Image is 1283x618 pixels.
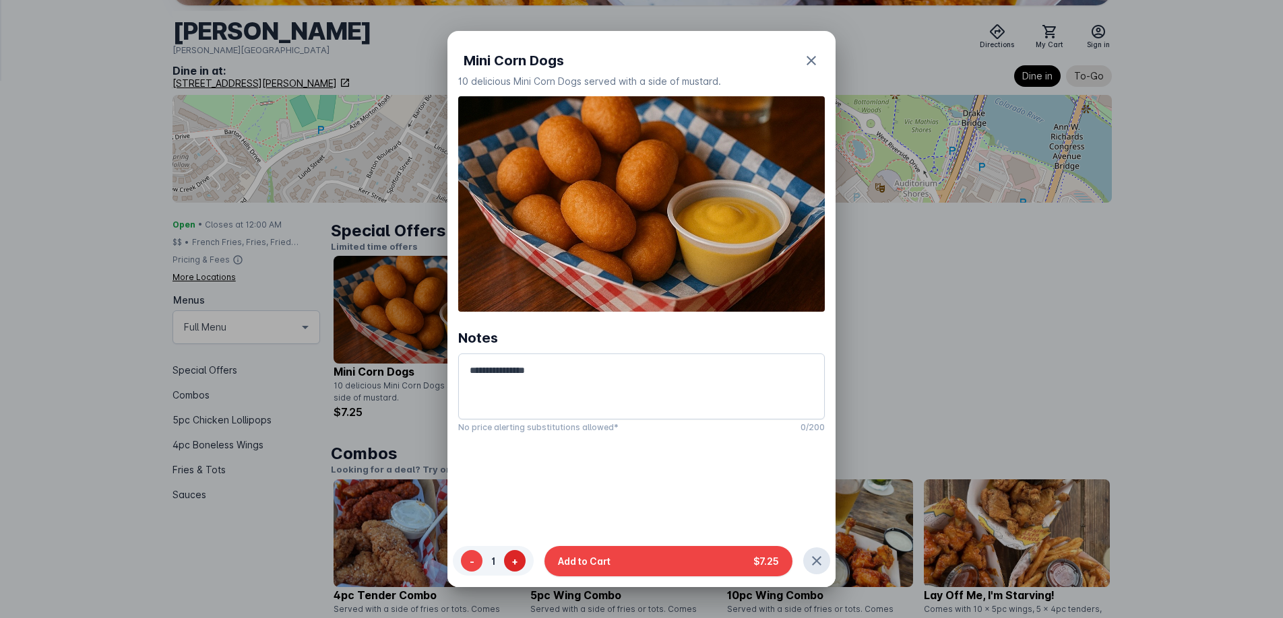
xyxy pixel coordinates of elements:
[461,551,482,572] button: -
[801,419,825,433] mat-hint: 0/200
[458,328,498,348] div: Notes
[544,546,792,576] button: Add to Cart$7.25
[458,96,825,312] img: 0d09e568-2500-46c2-bd48-202721956850.jpeg
[458,74,825,88] div: 10 delicious Mini Corn Dogs served with a side of mustard.
[504,551,526,572] button: +
[464,50,564,71] span: Mini Corn Dogs
[458,419,619,433] mat-hint: No price alerting substitutions allowed*
[482,554,504,568] span: 1
[558,554,611,568] span: Add to Cart
[753,554,779,568] span: $7.25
